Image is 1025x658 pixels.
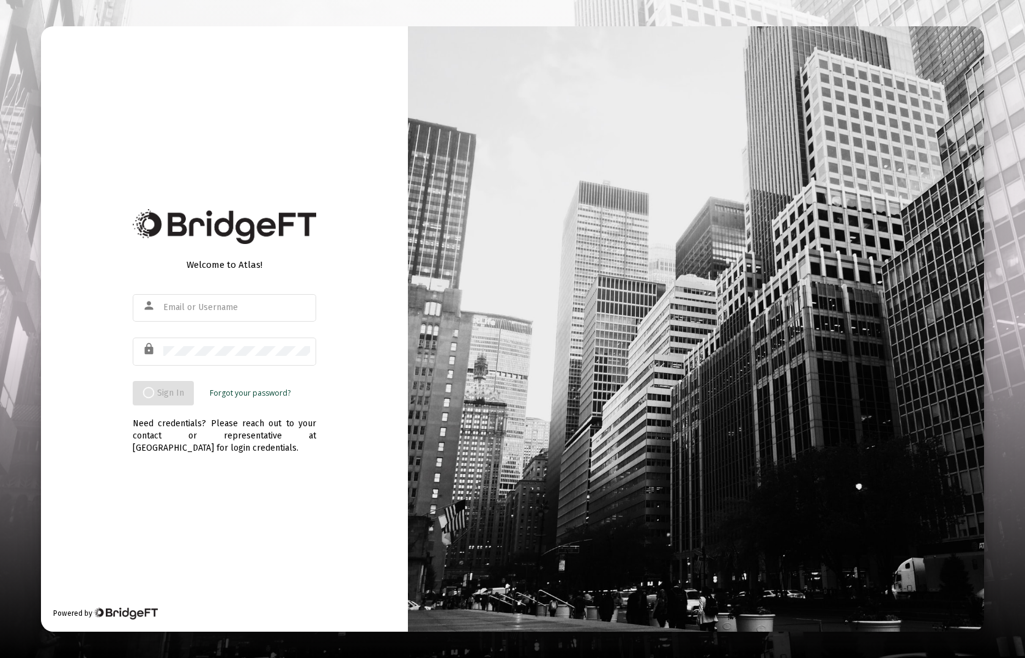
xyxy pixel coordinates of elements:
[142,298,157,313] mat-icon: person
[53,607,158,619] div: Powered by
[142,388,184,398] span: Sign In
[94,607,158,619] img: Bridge Financial Technology Logo
[133,381,194,405] button: Sign In
[142,342,157,357] mat-icon: lock
[163,303,310,312] input: Email or Username
[133,405,316,454] div: Need credentials? Please reach out to your contact or representative at [GEOGRAPHIC_DATA] for log...
[133,209,316,244] img: Bridge Financial Technology Logo
[133,259,316,271] div: Welcome to Atlas!
[210,387,290,399] a: Forgot your password?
